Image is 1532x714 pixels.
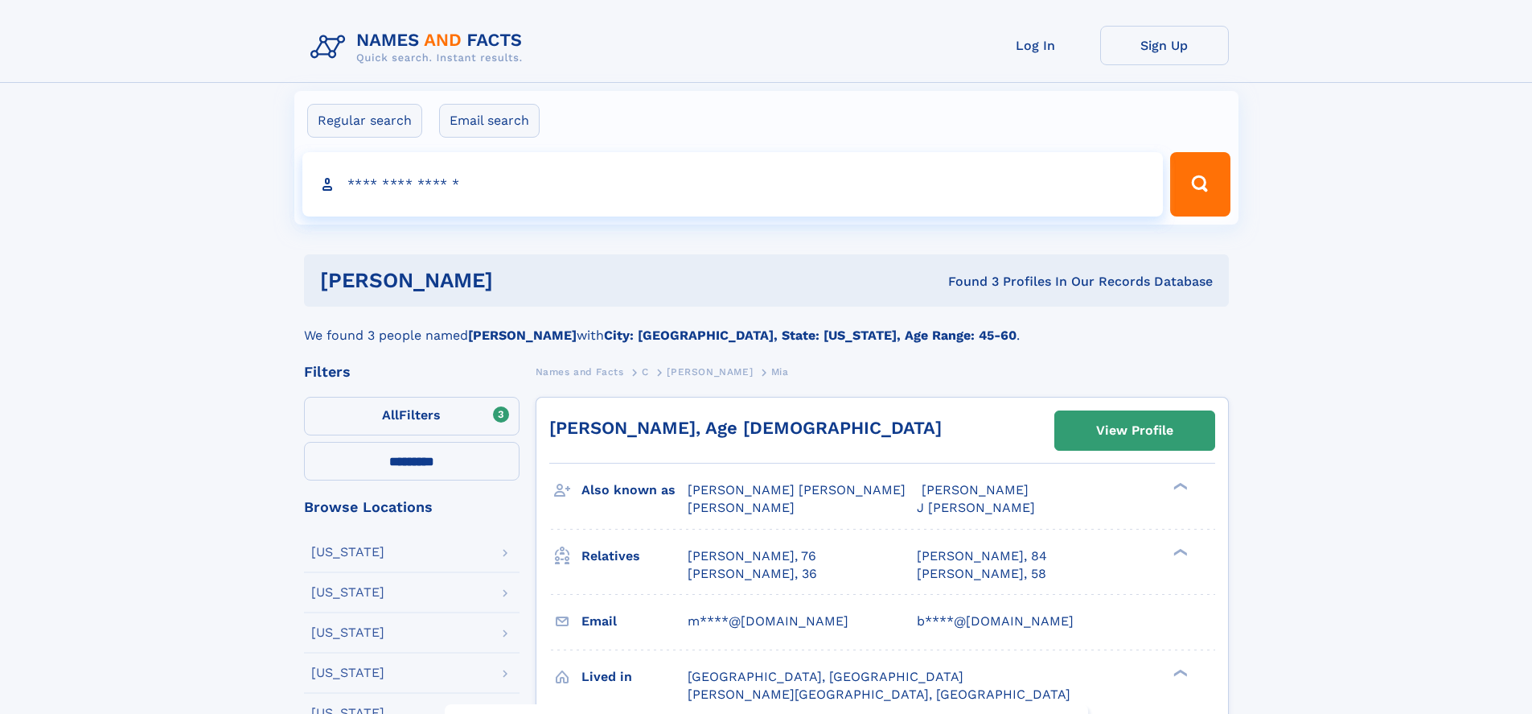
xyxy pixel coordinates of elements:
[688,687,1070,702] span: [PERSON_NAME][GEOGRAPHIC_DATA], [GEOGRAPHIC_DATA]
[581,663,688,691] h3: Lived in
[311,626,384,639] div: [US_STATE]
[642,366,649,378] span: C
[667,366,753,378] span: [PERSON_NAME]
[688,500,795,515] span: [PERSON_NAME]
[688,565,817,583] a: [PERSON_NAME], 36
[468,328,577,343] b: [PERSON_NAME]
[382,407,399,423] span: All
[304,307,1229,345] div: We found 3 people named with .
[1169,667,1189,678] div: ❯
[304,500,520,514] div: Browse Locations
[304,365,520,379] div: Filters
[304,26,536,69] img: Logo Names and Facts
[922,482,1029,497] span: [PERSON_NAME]
[302,152,1164,217] input: search input
[971,26,1100,65] a: Log In
[311,586,384,599] div: [US_STATE]
[688,547,816,565] a: [PERSON_NAME], 76
[311,546,384,559] div: [US_STATE]
[667,361,753,382] a: [PERSON_NAME]
[439,104,540,138] label: Email search
[1170,152,1230,217] button: Search Button
[307,104,422,138] label: Regular search
[604,328,1017,343] b: City: [GEOGRAPHIC_DATA], State: [US_STATE], Age Range: 45-60
[549,418,942,438] a: [PERSON_NAME], Age [DEMOGRAPHIC_DATA]
[581,608,688,635] h3: Email
[1096,412,1173,449] div: View Profile
[536,361,624,382] a: Names and Facts
[771,366,789,378] span: Mia
[581,543,688,570] h3: Relatives
[320,270,721,291] h1: [PERSON_NAME]
[917,565,1046,583] a: [PERSON_NAME], 58
[581,477,688,504] h3: Also known as
[642,361,649,382] a: C
[311,667,384,679] div: [US_STATE]
[304,397,520,435] label: Filters
[1055,411,1214,450] a: View Profile
[721,273,1213,291] div: Found 3 Profiles In Our Records Database
[688,482,906,497] span: [PERSON_NAME] [PERSON_NAME]
[1100,26,1229,65] a: Sign Up
[688,669,963,684] span: [GEOGRAPHIC_DATA], [GEOGRAPHIC_DATA]
[1169,547,1189,557] div: ❯
[917,547,1047,565] a: [PERSON_NAME], 84
[917,500,1035,515] span: J [PERSON_NAME]
[1169,481,1189,492] div: ❯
